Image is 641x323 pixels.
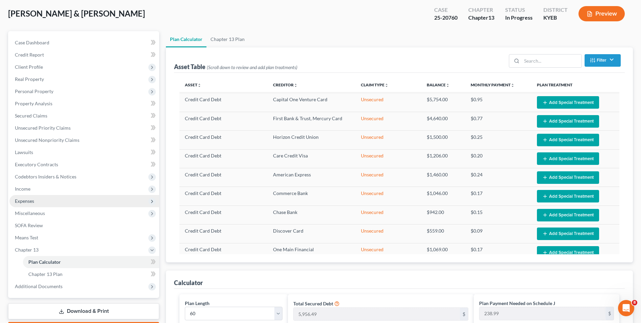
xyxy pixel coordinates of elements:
div: Calculator [174,279,203,287]
button: Add Special Treatment [537,134,599,146]
div: District [543,6,568,14]
label: Plan Length [185,300,209,307]
span: Chapter 13 Plan [28,271,63,277]
span: Unsecured Priority Claims [15,125,71,131]
td: Horizon Credit Union [268,131,355,149]
a: SOFA Review [9,219,159,232]
a: Secured Claims [9,110,159,122]
i: unfold_more [511,83,515,87]
td: $0.77 [465,112,531,130]
span: Chapter 13 [15,247,39,253]
button: Preview [578,6,625,21]
a: Credit Report [9,49,159,61]
td: One Main Financial [268,243,355,262]
td: Unsecured [355,149,421,168]
i: unfold_more [385,83,389,87]
span: 13 [488,14,494,21]
a: Creditorunfold_more [273,82,298,87]
td: Credit Card Debt [179,93,267,112]
td: $0.95 [465,93,531,112]
span: 8 [632,300,637,305]
span: Miscellaneous [15,210,45,216]
td: Discover Card [268,224,355,243]
div: Asset Table [174,63,297,71]
button: Add Special Treatment [537,209,599,221]
span: Credit Report [15,52,44,58]
label: Plan Payment Needed on Schedule J [479,300,555,307]
td: Unsecured [355,224,421,243]
button: Add Special Treatment [537,228,599,240]
a: Executory Contracts [9,158,159,171]
td: Credit Card Debt [179,224,267,243]
div: Chapter [468,6,494,14]
td: American Express [268,168,355,187]
td: Chase Bank [268,206,355,224]
td: Credit Card Debt [179,187,267,206]
a: Claim Typeunfold_more [361,82,389,87]
label: Total Secured Debt [293,300,333,307]
td: Credit Card Debt [179,243,267,262]
td: $1,500.00 [421,131,465,149]
input: Search... [522,55,582,67]
a: Chapter 13 Plan [206,31,249,47]
td: Care Credit Visa [268,149,355,168]
input: 0.00 [294,308,460,321]
button: Add Special Treatment [537,152,599,165]
td: Unsecured [355,168,421,187]
button: Add Special Treatment [537,171,599,184]
td: $559.00 [421,224,465,243]
td: $4,640.00 [421,112,465,130]
button: Filter [585,54,621,67]
td: Unsecured [355,243,421,262]
i: unfold_more [446,83,450,87]
span: Secured Claims [15,113,47,119]
span: [PERSON_NAME] & [PERSON_NAME] [8,8,145,18]
button: Add Special Treatment [537,115,599,128]
td: Credit Card Debt [179,168,267,187]
span: Codebtors Insiders & Notices [15,174,76,179]
td: Unsecured [355,187,421,206]
td: $0.17 [465,187,531,206]
a: Chapter 13 Plan [23,268,159,280]
td: $0.17 [465,243,531,262]
span: Unsecured Nonpriority Claims [15,137,79,143]
a: Unsecured Nonpriority Claims [9,134,159,146]
button: Add Special Treatment [537,96,599,109]
div: KYEB [543,14,568,22]
td: Credit Card Debt [179,131,267,149]
span: Additional Documents [15,283,63,289]
span: Executory Contracts [15,161,58,167]
a: Lawsuits [9,146,159,158]
td: First Bank & Trust, Mercury Card [268,112,355,130]
a: Download & Print [8,303,159,319]
td: $0.20 [465,149,531,168]
i: unfold_more [197,83,201,87]
td: $1,206.00 [421,149,465,168]
a: Balanceunfold_more [427,82,450,87]
td: Unsecured [355,206,421,224]
span: Personal Property [15,88,53,94]
td: Credit Card Debt [179,206,267,224]
span: Real Property [15,76,44,82]
a: Plan Calculator [23,256,159,268]
button: Add Special Treatment [537,190,599,202]
a: Monthly Paymentunfold_more [471,82,515,87]
iframe: Intercom live chat [618,300,634,316]
td: $942.00 [421,206,465,224]
td: Unsecured [355,93,421,112]
td: $0.09 [465,224,531,243]
td: Credit Card Debt [179,149,267,168]
a: Case Dashboard [9,37,159,49]
td: Capital One Venture Card [268,93,355,112]
span: Client Profile [15,64,43,70]
a: Plan Calculator [166,31,206,47]
a: Property Analysis [9,98,159,110]
div: 25-20760 [434,14,458,22]
span: Expenses [15,198,34,204]
td: $1,046.00 [421,187,465,206]
i: unfold_more [294,83,298,87]
span: (Scroll down to review and add plan treatments) [207,64,297,70]
span: Lawsuits [15,149,33,155]
td: Unsecured [355,112,421,130]
button: Add Special Treatment [537,246,599,259]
